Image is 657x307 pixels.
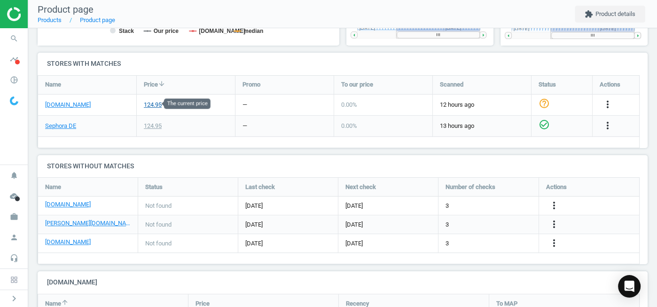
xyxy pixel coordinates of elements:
span: 0.00 % [341,101,357,108]
div: 124.95 [144,122,162,130]
div: The current price [164,99,211,109]
h4: [DOMAIN_NAME] [38,271,648,293]
i: extension [585,10,593,18]
span: [DATE] [345,220,363,229]
i: more_vert [548,219,560,230]
span: Status [539,80,556,89]
i: more_vert [548,200,560,211]
a: [DOMAIN_NAME] [45,200,91,209]
span: 12 hours ago [440,101,524,109]
i: pie_chart_outlined [5,71,23,89]
h4: Stores with matches [38,53,648,75]
span: 3 [446,220,449,229]
span: Not found [145,220,172,229]
i: more_vert [602,99,613,110]
span: [DATE] [245,220,331,229]
span: Actions [600,80,620,89]
span: Not found [145,239,172,248]
i: check_circle_outline [539,119,550,130]
button: chevron_right [2,292,26,305]
span: To our price [341,80,373,89]
a: [PERSON_NAME][DOMAIN_NAME] [45,219,131,228]
i: timeline [5,50,23,68]
tspan: median [243,28,263,34]
span: Actions [546,183,567,191]
i: cloud_done [5,187,23,205]
button: more_vert [548,219,560,231]
i: help_outline [539,98,550,109]
div: Open Intercom Messenger [618,275,641,298]
span: 3 [446,239,449,248]
a: Products [38,16,62,24]
tspan: Stack [119,28,134,34]
span: [DATE] [245,239,331,248]
span: Price [144,80,158,89]
span: Last check [245,183,275,191]
a: Product page [80,16,115,24]
button: extensionProduct details [575,6,645,23]
span: Status [145,183,163,191]
a: [DOMAIN_NAME] [45,238,91,246]
i: chevron_right [8,293,20,304]
tspan: [DOMAIN_NAME] [199,28,245,34]
i: headset_mic [5,249,23,267]
a: Sephora DE [45,122,76,130]
tspan: Our price [154,28,179,34]
button: more_vert [602,120,613,132]
span: Promo [242,80,260,89]
h4: Stores without matches [38,155,648,177]
span: Number of checks [446,183,495,191]
span: Not found [145,202,172,210]
span: Next check [345,183,376,191]
i: more_vert [548,237,560,249]
span: 0.00 % [341,122,357,129]
i: person [5,228,23,246]
span: Name [45,183,61,191]
span: 3 [446,202,449,210]
a: [DOMAIN_NAME] [45,101,91,109]
span: [DATE] [345,239,363,248]
div: — [242,101,247,109]
img: ajHJNr6hYgQAAAAASUVORK5CYII= [7,7,74,21]
button: more_vert [548,200,560,212]
i: arrow_upward [61,299,69,306]
button: more_vert [602,99,613,111]
i: work [5,208,23,226]
button: more_vert [548,237,560,250]
i: arrow_downward [158,80,165,87]
span: Name [45,80,61,89]
span: Scanned [440,80,463,89]
div: — [242,122,247,130]
span: [DATE] [245,202,331,210]
i: more_vert [602,120,613,131]
i: search [5,30,23,47]
div: 124.95 [144,101,162,109]
span: Product page [38,4,94,15]
img: wGWNvw8QSZomAAAAABJRU5ErkJggg== [10,96,18,105]
i: notifications [5,166,23,184]
span: 13 hours ago [440,122,524,130]
span: [DATE] [345,202,363,210]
